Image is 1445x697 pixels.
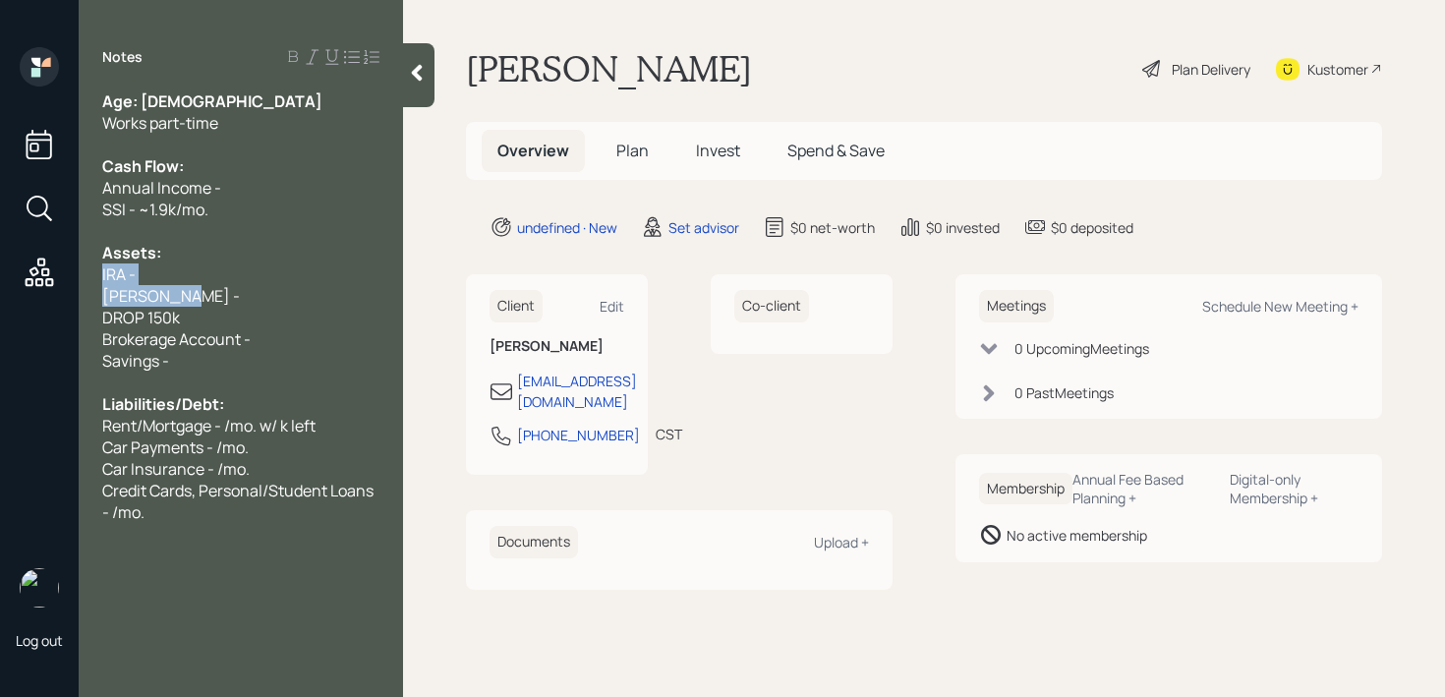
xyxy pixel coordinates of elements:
[102,199,208,220] span: SSI - ~1.9k/mo.
[787,140,885,161] span: Spend & Save
[102,393,224,415] span: Liabilities/Debt:
[102,328,251,350] span: Brokerage Account -
[616,140,649,161] span: Plan
[1202,297,1358,316] div: Schedule New Meeting +
[20,568,59,608] img: retirable_logo.png
[814,533,869,552] div: Upload +
[1230,470,1358,507] div: Digital-only Membership +
[102,47,143,67] label: Notes
[102,350,169,372] span: Savings -
[102,480,376,523] span: Credit Cards, Personal/Student Loans - /mo.
[102,458,250,480] span: Car Insurance - /mo.
[734,290,809,322] h6: Co-client
[102,177,221,199] span: Annual Income -
[102,263,136,285] span: IRA -
[656,424,682,444] div: CST
[1014,382,1114,403] div: 0 Past Meeting s
[1007,525,1147,546] div: No active membership
[1072,470,1214,507] div: Annual Fee Based Planning +
[497,140,569,161] span: Overview
[102,285,240,307] span: [PERSON_NAME] -
[1307,59,1368,80] div: Kustomer
[600,297,624,316] div: Edit
[102,112,218,134] span: Works part-time
[517,217,617,238] div: undefined · New
[668,217,739,238] div: Set advisor
[1051,217,1133,238] div: $0 deposited
[696,140,740,161] span: Invest
[466,47,752,90] h1: [PERSON_NAME]
[102,307,180,328] span: DROP 150k
[16,631,63,650] div: Log out
[102,436,249,458] span: Car Payments - /mo.
[490,290,543,322] h6: Client
[102,415,316,436] span: Rent/Mortgage - /mo. w/ k left
[102,242,161,263] span: Assets:
[102,155,184,177] span: Cash Flow:
[517,425,640,445] div: [PHONE_NUMBER]
[490,338,624,355] h6: [PERSON_NAME]
[102,90,322,112] span: Age: [DEMOGRAPHIC_DATA]
[1172,59,1250,80] div: Plan Delivery
[790,217,875,238] div: $0 net-worth
[979,473,1072,505] h6: Membership
[490,526,578,558] h6: Documents
[1014,338,1149,359] div: 0 Upcoming Meeting s
[926,217,1000,238] div: $0 invested
[517,371,637,412] div: [EMAIL_ADDRESS][DOMAIN_NAME]
[979,290,1054,322] h6: Meetings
